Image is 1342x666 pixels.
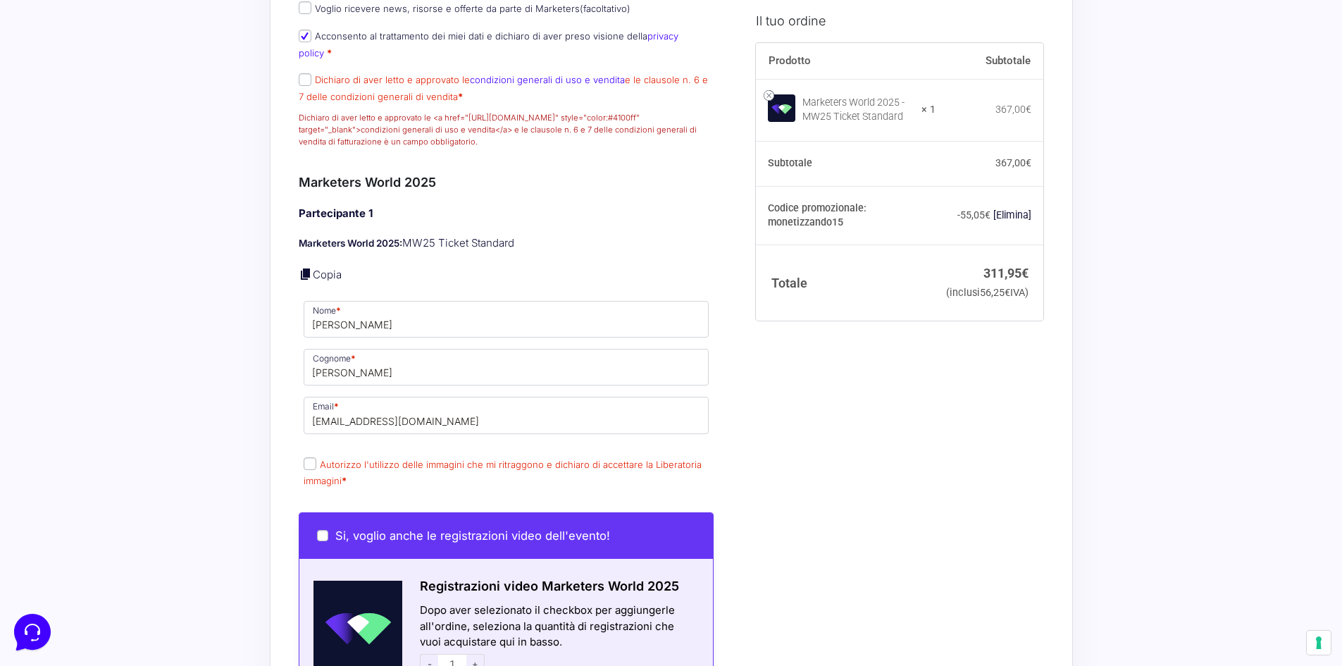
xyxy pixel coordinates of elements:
[299,30,311,42] input: Acconsento al trattamento dei miei dati e dichiaro di aver preso visione dellaprivacy policy
[995,104,1031,115] bdi: 367,00
[299,74,708,101] label: Dichiaro di aver letto e approvato le e le clausole n. 6 e 7 delle condizioni generali di vendita
[802,96,912,124] div: Marketers World 2025 - MW25 Ticket Standard
[980,286,1010,298] span: 56,25
[122,472,160,485] p: Messaggi
[420,579,679,593] span: Registrazioni video Marketers World 2025
[299,235,714,252] p: MW25 Ticket Standard
[756,11,1043,30] h3: Il tuo ordine
[756,42,936,79] th: Prodotto
[98,452,185,485] button: Messaggi
[921,103,936,117] strong: × 1
[304,457,316,470] input: Autorizzo l'utilizzo delle immagini che mi ritraggono e dichiaro di accettare la Liberatoria imma...
[1026,157,1031,168] span: €
[768,94,795,121] img: Marketers World 2025 - MW25 Ticket Standard
[299,112,714,148] p: Dichiaro di aver letto e approvato le <a href="[URL][DOMAIN_NAME]" style="color:#4100ff" target="...
[995,157,1031,168] bdi: 367,00
[299,1,311,14] input: Voglio ricevere news, risorse e offerte da parte di Marketers(facoltativo)
[42,472,66,485] p: Home
[184,452,271,485] button: Aiuto
[23,56,120,68] span: Le tue conversazioni
[11,611,54,653] iframe: Customerly Messenger Launcher
[45,79,73,107] img: dark
[299,238,402,249] strong: Marketers World 2025:
[756,186,936,245] th: Codice promozionale: monetizzando15
[150,175,259,186] a: Apri Centro Assistenza
[756,141,936,186] th: Subtotale
[217,472,237,485] p: Aiuto
[299,30,678,58] label: Acconsento al trattamento dei miei dati e dichiaro di aver preso visione della
[983,266,1029,280] bdi: 311,95
[299,30,678,58] a: privacy policy
[470,74,625,85] a: condizioni generali di uso e vendita
[993,209,1031,221] a: Rimuovi il codice promozionale monetizzando15
[946,286,1029,298] small: (inclusi IVA)
[299,206,714,222] h4: Partecipante 1
[1307,631,1331,655] button: Le tue preferenze relative al consenso per le tecnologie di tracciamento
[960,209,990,221] span: 55,05
[92,127,208,138] span: Inizia una conversazione
[11,452,98,485] button: Home
[1005,286,1010,298] span: €
[317,530,328,541] input: Si, voglio anche le registrazioni video dell'evento!
[1026,104,1031,115] span: €
[299,267,313,281] a: Copia i dettagli dell'acquirente
[580,3,630,14] span: (facoltativo)
[304,459,702,486] label: Autorizzo l'utilizzo delle immagini che mi ritraggono e dichiaro di accettare la Liberatoria imma...
[985,209,990,221] span: €
[936,42,1044,79] th: Subtotale
[32,205,230,219] input: Cerca un articolo...
[335,529,610,543] span: Si, voglio anche le registrazioni video dell'evento!
[11,11,237,34] h2: Ciao da Marketers 👋
[23,79,51,107] img: dark
[936,186,1044,245] td: -
[299,173,714,192] h3: Marketers World 2025
[23,118,259,147] button: Inizia una conversazione
[68,79,96,107] img: dark
[1021,266,1029,280] span: €
[299,3,630,14] label: Voglio ricevere news, risorse e offerte da parte di Marketers
[23,175,110,186] span: Trova una risposta
[313,268,342,281] a: Copia
[756,245,936,320] th: Totale
[299,73,311,86] input: Dichiaro di aver letto e approvato lecondizioni generali di uso e venditae le clausole n. 6 e 7 d...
